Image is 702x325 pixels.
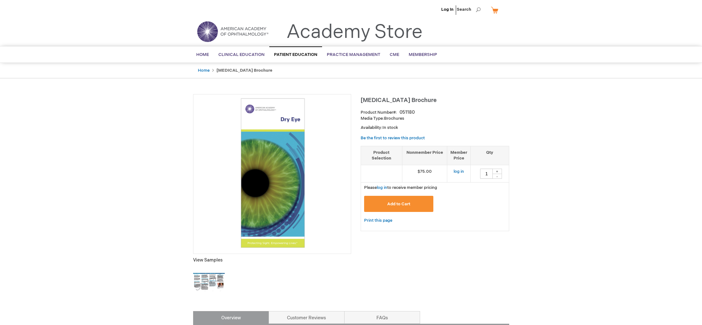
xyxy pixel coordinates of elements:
img: Click to view [193,267,225,298]
span: Clinical Education [218,52,265,57]
span: [MEDICAL_DATA] Brochure [361,97,436,104]
th: Product Selection [361,146,402,165]
a: Home [198,68,210,73]
span: CME [390,52,399,57]
strong: [MEDICAL_DATA] Brochure [217,68,272,73]
span: Search [457,3,481,16]
a: log in [377,185,387,190]
a: Academy Store [286,21,423,44]
a: Log In [441,7,454,12]
span: Patient Education [274,52,317,57]
td: $75.00 [402,165,447,182]
img: Dry Eye Brochure [197,98,348,249]
div: - [492,174,502,179]
a: Customer Reviews [269,311,345,324]
div: 051180 [400,109,415,116]
div: + [492,169,502,174]
span: Practice Management [327,52,380,57]
p: Availability: [361,125,509,131]
a: FAQs [344,311,420,324]
p: Brochures [361,116,509,122]
span: Home [196,52,209,57]
a: Overview [193,311,269,324]
a: Be the first to review this product [361,135,425,141]
span: In stock [382,125,398,130]
input: Qty [480,169,493,179]
th: Member Price [447,146,471,165]
span: Add to Cart [387,202,410,207]
strong: Media Type: [361,116,384,121]
th: Qty [471,146,509,165]
span: Membership [409,52,437,57]
th: Nonmember Price [402,146,447,165]
span: Please to receive member pricing [364,185,437,190]
a: Print this page [364,217,392,225]
button: Add to Cart [364,196,434,212]
strong: Product Number [361,110,397,115]
a: log in [454,169,464,174]
p: View Samples [193,257,351,263]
